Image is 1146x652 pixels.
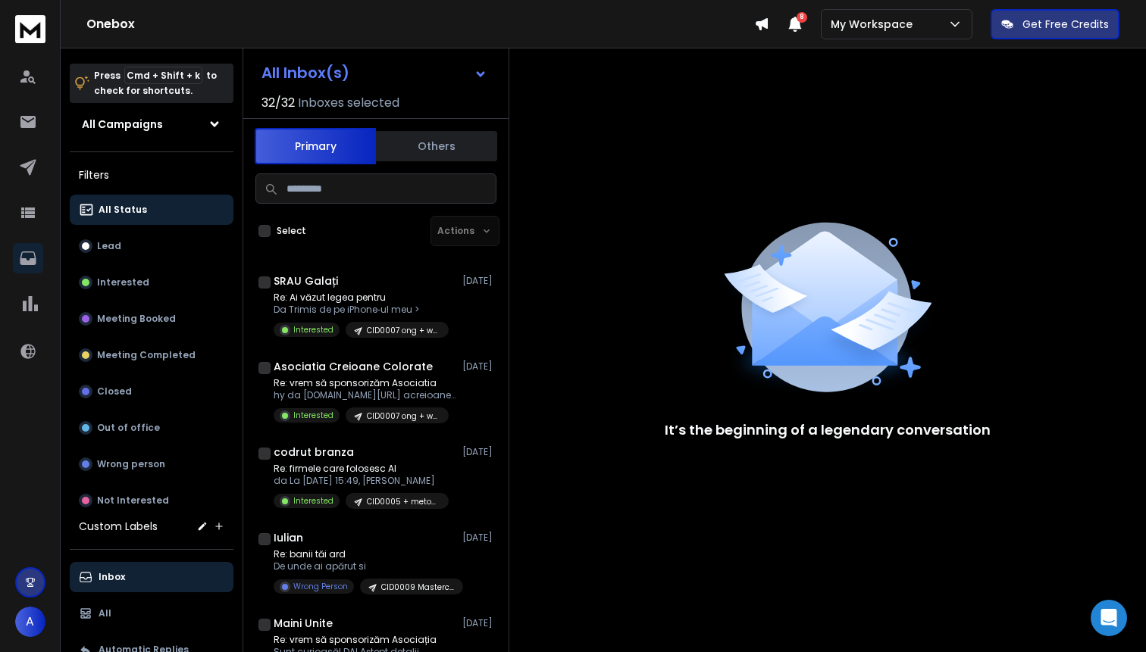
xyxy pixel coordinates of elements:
button: Meeting Completed [70,340,233,370]
p: All [99,607,111,619]
p: CID0009 Masterclass + [DATE] + iHub + Clienți B2B pe Pilot Automat – cu AI și Cold Email [381,582,454,593]
p: Da Trimis de pe iPhone‑ul meu > [274,304,449,316]
p: Interested [293,324,333,335]
button: Closed [70,376,233,407]
p: Re: Ai văzut legea pentru [274,292,449,304]
label: Select [277,225,306,237]
p: [DATE] [462,617,496,629]
p: [DATE] [462,275,496,287]
span: 8 [797,12,807,23]
h1: Asociatia Creioane Colorate [274,359,433,374]
p: hy da [DOMAIN_NAME][URL] acreioanecolorate [DOMAIN_NAME][URL][DOMAIN_NAME] [DOMAIN_NAME]. [274,389,456,401]
p: De unde ai apărut si [274,560,456,572]
h1: codrut branza [274,445,354,460]
p: CID0005 + metodă noua + companii diverse domenii [367,496,440,507]
button: Interested [70,267,233,298]
h1: All Campaigns [82,117,163,132]
p: da La [DATE] 15:49, [PERSON_NAME] [274,475,449,487]
p: Re: banii tăi ard [274,548,456,560]
p: CID0007 ong + workshop [367,410,440,422]
p: It’s the beginning of a legendary conversation [665,420,991,441]
button: Wrong person [70,449,233,479]
p: Interested [97,276,149,289]
p: CID0007 ong + workshop [367,325,440,336]
button: All [70,598,233,629]
h3: Custom Labels [79,519,158,534]
button: Get Free Credits [991,9,1119,39]
button: All Campaigns [70,109,233,139]
p: My Workspace [831,17,919,32]
button: Not Interested [70,485,233,516]
h1: Onebox [86,15,754,33]
button: Inbox [70,562,233,592]
p: Re: vrem să sponsorizăm Asociația [274,634,449,646]
h1: SRAU Galați [274,273,338,289]
p: Re: firmele care folosesc AI [274,463,449,475]
p: Out of office [97,422,160,434]
p: Meeting Booked [97,313,176,325]
p: Lead [97,240,121,252]
p: Closed [97,385,132,398]
button: Meeting Booked [70,304,233,334]
p: Re: vrem să sponsorizăm Asociatia [274,377,456,389]
p: Get Free Credits [1022,17,1109,32]
span: Cmd + Shift + k [124,67,202,84]
button: A [15,607,45,637]
p: Wrong Person [293,581,348,592]
button: Out of office [70,413,233,443]
button: Others [376,129,497,163]
h1: Maini Unite [274,616,333,631]
p: Meeting Completed [97,349,196,361]
p: [DATE] [462,446,496,458]
p: [DATE] [462,360,496,373]
p: Inbox [99,571,125,583]
button: Lead [70,231,233,261]
p: Interested [293,495,333,507]
button: All Inbox(s) [249,58,499,88]
p: All Status [99,204,147,216]
button: All Status [70,195,233,225]
h1: All Inbox(s) [261,65,349,80]
span: 32 / 32 [261,94,295,112]
h3: Filters [70,164,233,186]
p: Wrong person [97,458,165,470]
p: Not Interested [97,494,169,507]
button: Primary [255,128,376,164]
div: Open Intercom Messenger [1091,600,1127,636]
p: [DATE] [462,532,496,544]
h3: Inboxes selected [298,94,399,112]
p: Press to check for shortcuts. [94,68,217,98]
p: Interested [293,410,333,421]
img: logo [15,15,45,43]
h1: Iulian [274,530,303,545]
